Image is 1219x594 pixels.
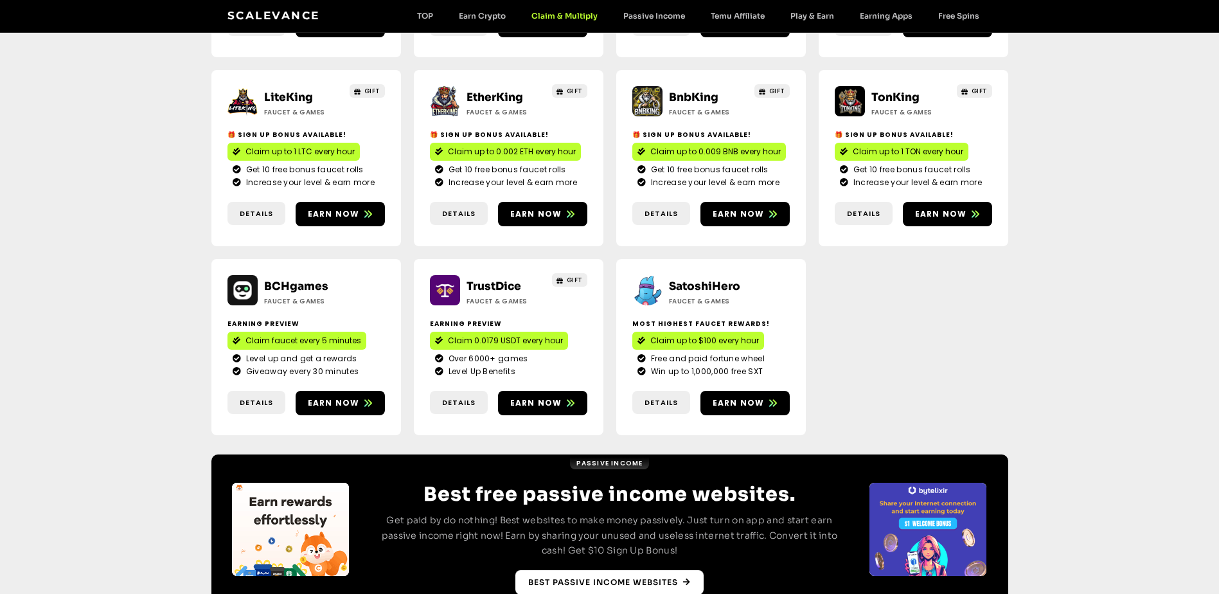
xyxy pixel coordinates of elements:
[645,397,678,408] span: Details
[240,397,273,408] span: Details
[371,483,849,506] h2: Best free passive income websites.
[430,332,568,350] a: Claim 0.0179 USDT every hour
[567,86,583,96] span: GIFT
[243,164,364,175] span: Get 10 free bonus faucet rolls
[850,164,971,175] span: Get 10 free bonus faucet rolls
[404,11,992,21] nav: Menu
[227,319,385,328] h2: Earning Preview
[308,208,360,220] span: Earn now
[430,130,587,139] h2: 🎁 Sign Up Bonus Available!
[519,11,610,21] a: Claim & Multiply
[227,391,285,415] a: Details
[669,107,749,117] h2: Faucet & Games
[648,353,765,364] span: Free and paid fortune wheel
[404,11,446,21] a: TOP
[871,107,952,117] h2: Faucet & Games
[632,143,786,161] a: Claim up to 0.009 BNB every hour
[957,84,992,98] a: GIFT
[308,397,360,409] span: Earn now
[869,483,986,576] div: Slides
[754,84,790,98] a: GIFT
[871,91,920,104] a: TonKing
[778,11,847,21] a: Play & Earn
[430,143,581,161] a: Claim up to 0.002 ETH every hour
[243,353,357,364] span: Level up and get a rewards
[528,577,678,588] span: Best Passive Income websites
[227,130,385,139] h2: 🎁 Sign Up Bonus Available!
[264,280,328,293] a: BCHgames
[227,9,320,22] a: Scalevance
[245,146,355,157] span: Claim up to 1 LTC every hour
[850,177,982,188] span: Increase your level & earn more
[445,353,528,364] span: Over 6000+ games
[264,296,344,306] h2: Faucet & Games
[632,202,690,226] a: Details
[467,107,547,117] h2: Faucet & Games
[245,335,361,346] span: Claim faucet every 5 minutes
[632,130,790,139] h2: 🎁 Sign Up Bonus Available!
[227,202,285,226] a: Details
[650,335,759,346] span: Claim up to $100 every hour
[243,366,359,377] span: Giveaway every 30 minutes
[364,86,380,96] span: GIFT
[446,11,519,21] a: Earn Crypto
[510,397,562,409] span: Earn now
[371,513,849,559] p: Get paid by do nothing! Best websites to make money passively. Just turn on app and start earn pa...
[669,91,718,104] a: BnbKing
[576,458,643,468] span: Passive Income
[769,86,785,96] span: GIFT
[847,11,925,21] a: Earning Apps
[669,296,749,306] h2: Faucet & Games
[296,202,385,226] a: Earn now
[510,208,562,220] span: Earn now
[227,332,366,350] a: Claim faucet every 5 minutes
[648,366,763,377] span: Win up to 1,000,000 free SXT
[552,273,587,287] a: GIFT
[648,164,769,175] span: Get 10 free bonus faucet rolls
[296,391,385,415] a: Earn now
[467,280,521,293] a: TrustDice
[498,202,587,226] a: Earn now
[713,397,765,409] span: Earn now
[925,11,992,21] a: Free Spins
[240,208,273,219] span: Details
[445,366,515,377] span: Level Up Benefits
[264,91,313,104] a: LiteKing
[847,208,880,219] span: Details
[498,391,587,415] a: Earn now
[698,11,778,21] a: Temu Affiliate
[915,208,967,220] span: Earn now
[445,164,566,175] span: Get 10 free bonus faucet rolls
[632,391,690,415] a: Details
[632,319,790,328] h2: Most highest faucet rewards!
[645,208,678,219] span: Details
[669,280,740,293] a: SatoshiHero
[232,483,349,576] div: 2 / 4
[700,202,790,226] a: Earn now
[264,107,344,117] h2: Faucet & Games
[869,483,986,576] div: 2 / 4
[650,146,781,157] span: Claim up to 0.009 BNB every hour
[467,296,547,306] h2: Faucet & Games
[448,146,576,157] span: Claim up to 0.002 ETH every hour
[442,397,476,408] span: Details
[713,208,765,220] span: Earn now
[243,177,375,188] span: Increase your level & earn more
[430,202,488,226] a: Details
[430,319,587,328] h2: Earning Preview
[227,143,360,161] a: Claim up to 1 LTC every hour
[350,84,385,98] a: GIFT
[632,332,764,350] a: Claim up to $100 every hour
[430,391,488,415] a: Details
[570,457,650,469] a: Passive Income
[610,11,698,21] a: Passive Income
[567,275,583,285] span: GIFT
[972,86,988,96] span: GIFT
[467,91,523,104] a: EtherKing
[648,177,779,188] span: Increase your level & earn more
[853,146,963,157] span: Claim up to 1 TON every hour
[552,84,587,98] a: GIFT
[442,208,476,219] span: Details
[700,391,790,415] a: Earn now
[232,483,349,576] div: Slides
